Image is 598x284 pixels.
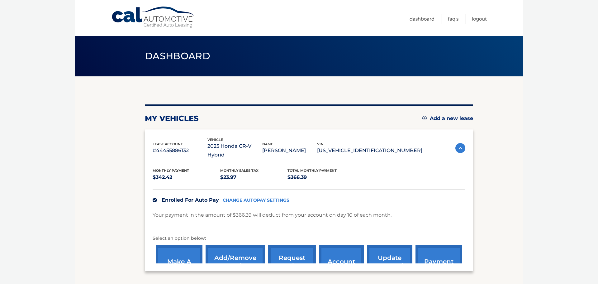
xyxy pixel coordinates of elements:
[223,198,289,203] a: CHANGE AUTOPAY SETTINGS
[207,137,223,142] span: vehicle
[145,114,199,123] h2: my vehicles
[162,197,219,203] span: Enrolled For Auto Pay
[220,168,259,173] span: Monthly sales Tax
[472,14,487,24] a: Logout
[317,142,324,146] span: vin
[422,115,473,122] a: Add a new lease
[153,173,220,182] p: $342.42
[317,146,422,155] p: [US_VEHICLE_IDENTIFICATION_NUMBER]
[455,143,465,153] img: accordion-active.svg
[287,168,337,173] span: Total Monthly Payment
[422,116,427,120] img: add.svg
[153,168,189,173] span: Monthly Payment
[410,14,434,24] a: Dashboard
[448,14,458,24] a: FAQ's
[220,173,288,182] p: $23.97
[287,173,355,182] p: $366.39
[262,142,273,146] span: name
[262,146,317,155] p: [PERSON_NAME]
[111,6,195,28] a: Cal Automotive
[153,198,157,202] img: check.svg
[207,142,262,159] p: 2025 Honda CR-V Hybrid
[153,211,392,219] p: Your payment in the amount of $366.39 will deduct from your account on day 10 of each month.
[153,146,207,155] p: #44455886132
[145,50,210,62] span: Dashboard
[153,142,183,146] span: lease account
[153,235,465,242] p: Select an option below:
